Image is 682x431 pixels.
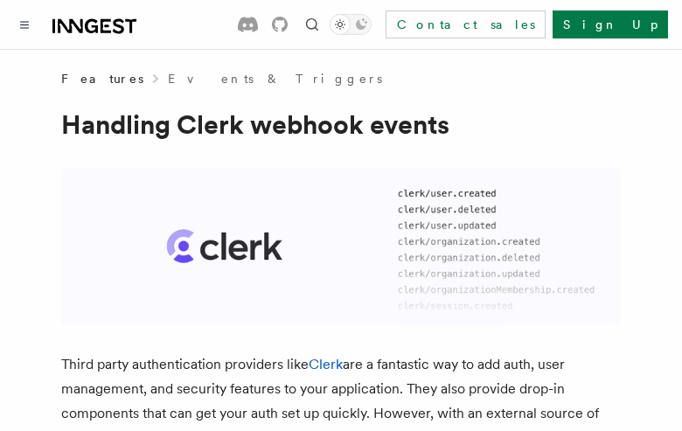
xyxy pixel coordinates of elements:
[61,70,143,87] span: Features
[302,14,323,35] button: Find something...
[14,14,35,35] button: Toggle navigation
[386,10,546,38] a: Contact sales
[330,14,372,35] button: Toggle dark mode
[168,70,382,87] a: Events & Triggers
[553,10,668,38] a: Sign Up
[309,356,343,372] a: Clerk
[61,108,621,140] h1: Handling Clerk webhook events
[61,168,621,324] img: Clerk logo and graphic showing Clerk webhook events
